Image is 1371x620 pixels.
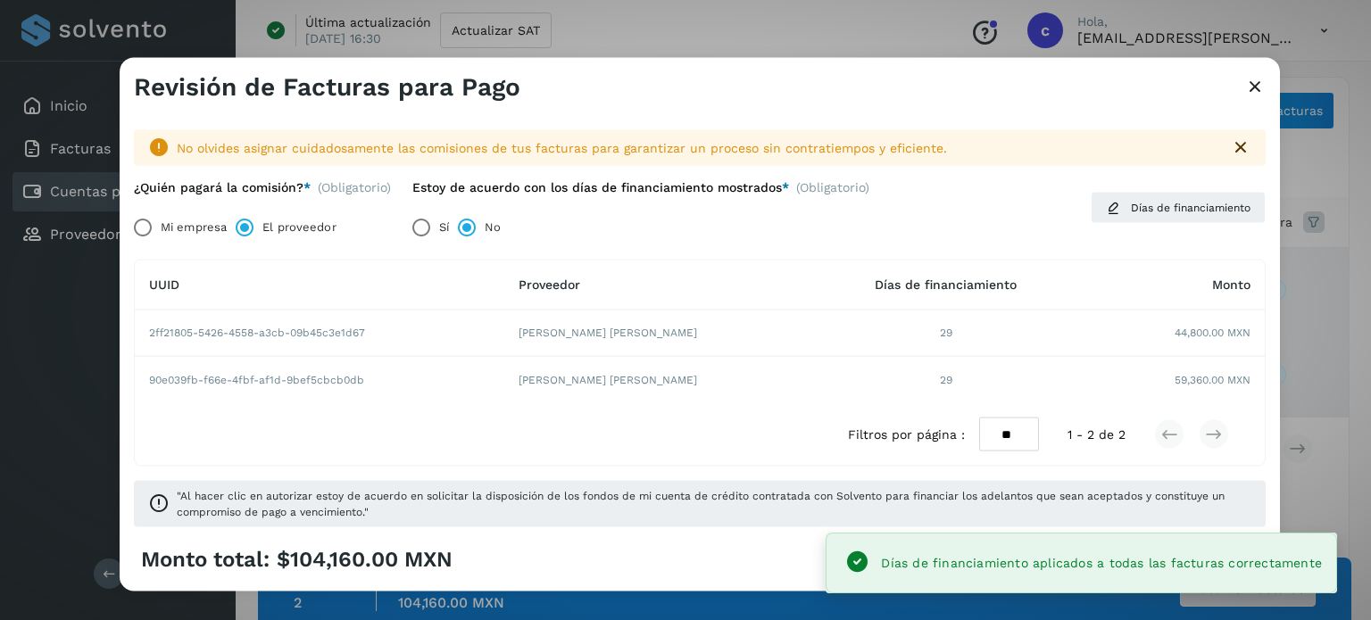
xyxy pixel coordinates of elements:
td: 29 [817,310,1075,356]
td: 2ff21805-5426-4558-a3cb-09b45c3e1d67 [135,310,504,356]
span: 44,800.00 MXN [1175,325,1251,341]
label: El proveedor [262,209,336,244]
span: "Al hacer clic en autorizar estoy de acuerdo en solicitar la disposición de los fondos de mi cuen... [177,488,1251,520]
td: 29 [817,356,1075,402]
td: [PERSON_NAME] [PERSON_NAME] [504,356,817,402]
span: Filtros por página : [848,425,965,443]
span: UUID [149,277,179,292]
span: Monto [1212,277,1251,292]
button: Días de financiamiento [1091,191,1266,223]
div: No olvides asignar cuidadosamente las comisiones de tus facturas para garantizar un proceso sin c... [177,138,1216,157]
span: (Obligatorio) [318,180,391,195]
label: ¿Quién pagará la comisión? [134,180,311,195]
span: (Obligatorio) [796,180,869,203]
span: Monto total: [141,547,270,573]
span: Días de financiamiento aplicados a todas las facturas correctamente [881,556,1322,570]
span: $104,160.00 MXN [277,547,453,573]
span: Días de financiamiento [1131,199,1251,215]
span: 59,360.00 MXN [1175,371,1251,387]
label: Estoy de acuerdo con los días de financiamiento mostrados [412,180,789,195]
label: Mi empresa [161,209,227,244]
td: 90e039fb-f66e-4fbf-af1d-9bef5cbcb0db [135,356,504,402]
span: 1 - 2 de 2 [1068,425,1126,443]
label: Sí [439,209,449,244]
h3: Revisión de Facturas para Pago [134,71,520,102]
td: [PERSON_NAME] [PERSON_NAME] [504,310,817,356]
span: Días de financiamiento [875,277,1017,292]
label: No [485,209,501,244]
span: Proveedor [519,277,580,292]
